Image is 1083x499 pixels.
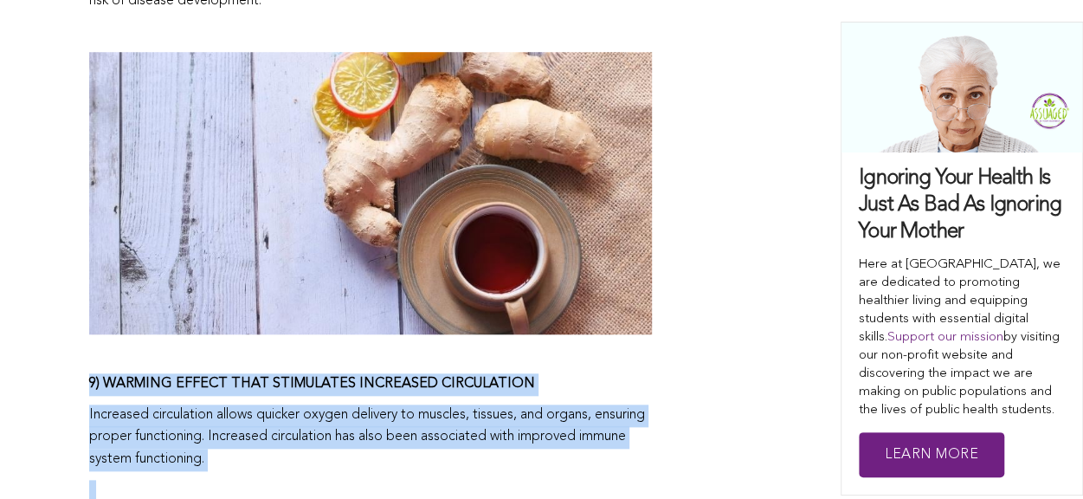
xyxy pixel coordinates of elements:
[89,377,535,391] span: 9) WARMING EFFECT THAT STIMULATES INCREASED CIRCULATION
[89,405,652,471] p: Increased circulation allows quicker oxygen delivery to muscles, tissues, and organs, ensuring pr...
[859,432,1004,478] a: Learn More
[89,52,652,334] img: Assuaged-Blog-Whole-Ginger-Orange-Slices-Tea-Image
[996,416,1083,499] iframe: Chat Widget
